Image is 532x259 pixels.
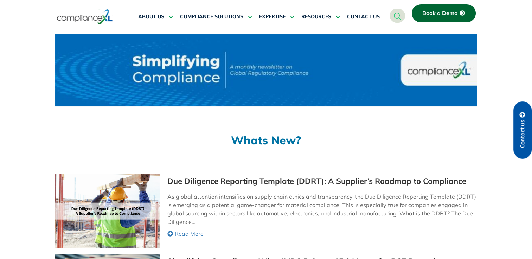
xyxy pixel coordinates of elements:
[138,14,164,20] span: ABOUT US
[301,8,340,25] a: RESOURCES
[513,101,532,159] a: Contact us
[259,14,286,20] span: EXPERTISE
[347,8,380,25] a: CONTACT US
[167,192,476,226] p: As global attention intensifies on supply chain ethics and transparency, the Due Diligence Report...
[180,14,243,20] span: COMPLIANCE SOLUTIONS
[175,230,204,238] span: Read More
[180,8,252,25] a: COMPLIANCE SOLUTIONS
[167,177,466,185] a: Due Diligence Reporting Template (DDRT): A Supplier’s Roadmap to Compliance
[138,8,173,25] a: ABOUT US
[412,4,476,22] a: Book a Demo
[259,8,294,25] a: EXPERTISE
[390,9,405,23] a: navsearch-button
[519,120,526,148] span: Contact us
[167,230,476,238] a: Read More
[57,9,113,25] img: logo-one.svg
[301,14,331,20] span: RESOURCES
[347,14,380,20] span: CONTACT US
[55,134,477,146] h2: Whats New?
[422,10,457,16] span: Book a Demo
